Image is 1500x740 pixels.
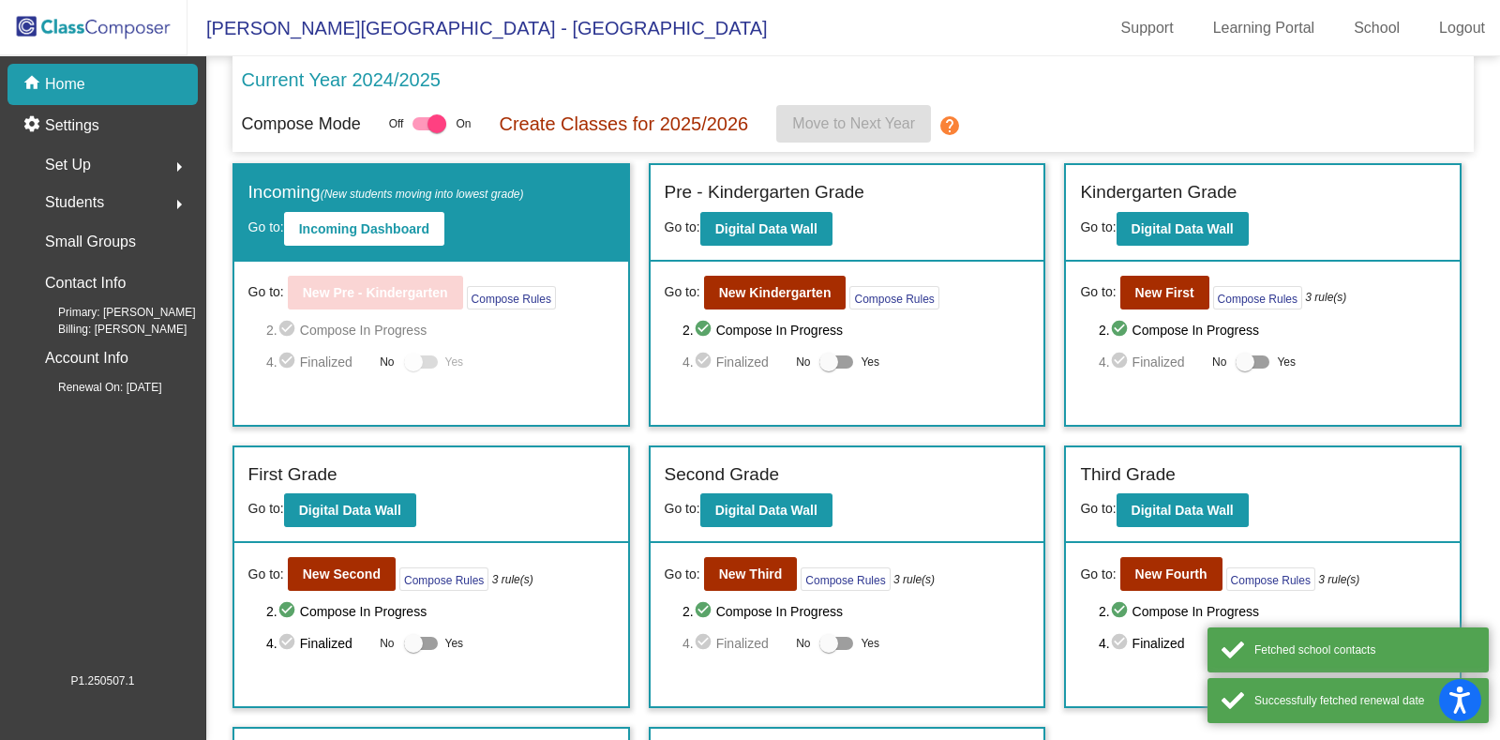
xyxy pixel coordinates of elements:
[682,600,1029,623] span: 2. Compose In Progress
[665,282,700,302] span: Go to:
[1198,13,1330,43] a: Learning Portal
[45,229,136,255] p: Small Groups
[801,567,890,591] button: Compose Rules
[682,632,787,655] span: 4. Finalized
[168,193,190,216] mat-icon: arrow_right
[1110,632,1132,655] mat-icon: check_circle
[299,221,429,236] b: Incoming Dashboard
[1254,642,1475,658] div: Fetched school contacts
[1339,13,1415,43] a: School
[284,493,416,527] button: Digital Data Wall
[938,114,961,137] mat-icon: help
[700,212,832,246] button: Digital Data Wall
[665,501,700,516] span: Go to:
[399,567,488,591] button: Compose Rules
[1106,13,1189,43] a: Support
[1135,285,1194,300] b: New First
[45,345,128,371] p: Account Info
[303,285,448,300] b: New Pre - Kindergarten
[694,351,716,373] mat-icon: check_circle
[1080,282,1116,302] span: Go to:
[1277,351,1296,373] span: Yes
[242,112,361,137] p: Compose Mode
[277,319,300,341] mat-icon: check_circle
[299,503,401,518] b: Digital Data Wall
[796,354,810,370] span: No
[1099,632,1203,655] span: 4. Finalized
[704,557,798,591] button: New Third
[380,635,394,652] span: No
[456,115,471,132] span: On
[277,600,300,623] mat-icon: check_circle
[715,221,817,236] b: Digital Data Wall
[445,632,464,655] span: Yes
[499,110,748,138] p: Create Classes for 2025/2026
[389,115,404,132] span: Off
[1226,567,1315,591] button: Compose Rules
[1099,600,1446,623] span: 2. Compose In Progress
[248,501,284,516] span: Go to:
[321,188,524,201] span: (New students moving into lowest grade)
[266,632,370,655] span: 4. Finalized
[288,557,396,591] button: New Second
[380,354,394,370] span: No
[682,319,1029,341] span: 2. Compose In Progress
[665,461,780,489] label: Second Grade
[277,632,300,655] mat-icon: check_circle
[45,73,85,96] p: Home
[266,319,613,341] span: 2. Compose In Progress
[266,351,370,373] span: 4. Finalized
[248,179,524,206] label: Incoming
[28,379,161,396] span: Renewal On: [DATE]
[1120,276,1209,310] button: New First
[796,635,810,652] span: No
[248,461,337,489] label: First Grade
[1135,566,1207,581] b: New Fourth
[776,105,931,143] button: Move to Next Year
[1132,221,1234,236] b: Digital Data Wall
[492,571,533,588] i: 3 rule(s)
[1213,286,1302,310] button: Compose Rules
[1424,13,1500,43] a: Logout
[187,13,768,43] span: [PERSON_NAME][GEOGRAPHIC_DATA] - [GEOGRAPHIC_DATA]
[248,219,284,234] span: Go to:
[1120,557,1222,591] button: New Fourth
[277,351,300,373] mat-icon: check_circle
[1080,501,1116,516] span: Go to:
[682,351,787,373] span: 4. Finalized
[1117,212,1249,246] button: Digital Data Wall
[45,152,91,178] span: Set Up
[1110,319,1132,341] mat-icon: check_circle
[1080,179,1237,206] label: Kindergarten Grade
[1080,219,1116,234] span: Go to:
[665,565,700,584] span: Go to:
[1117,493,1249,527] button: Digital Data Wall
[248,282,284,302] span: Go to:
[792,115,915,131] span: Move to Next Year
[665,179,864,206] label: Pre - Kindergarten Grade
[861,351,879,373] span: Yes
[1110,600,1132,623] mat-icon: check_circle
[1080,565,1116,584] span: Go to:
[1212,354,1226,370] span: No
[22,73,45,96] mat-icon: home
[1318,571,1359,588] i: 3 rule(s)
[45,189,104,216] span: Students
[28,321,187,338] span: Billing: [PERSON_NAME]
[284,212,444,246] button: Incoming Dashboard
[1254,692,1475,709] div: Successfully fetched renewal date
[719,566,783,581] b: New Third
[694,319,716,341] mat-icon: check_circle
[1132,503,1234,518] b: Digital Data Wall
[248,565,284,584] span: Go to:
[715,503,817,518] b: Digital Data Wall
[288,276,463,310] button: New Pre - Kindergarten
[45,114,99,137] p: Settings
[893,571,935,588] i: 3 rule(s)
[700,493,832,527] button: Digital Data Wall
[1080,461,1175,489] label: Third Grade
[1305,289,1346,306] i: 3 rule(s)
[704,276,847,310] button: New Kindergarten
[242,66,441,94] p: Current Year 2024/2025
[861,632,879,655] span: Yes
